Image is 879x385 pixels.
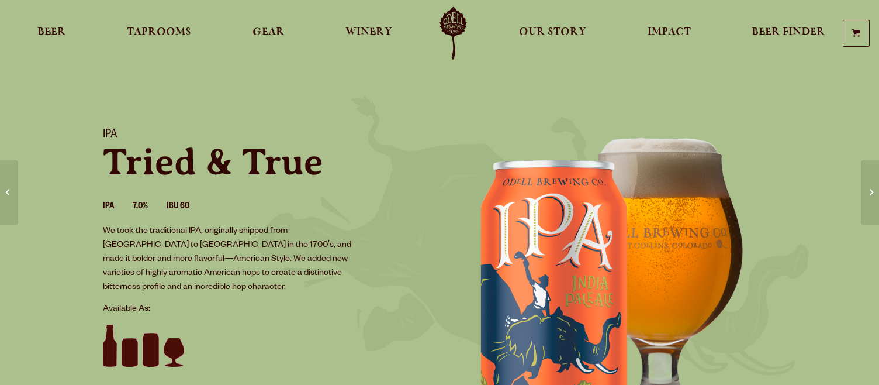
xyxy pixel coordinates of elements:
[648,27,691,37] span: Impact
[167,200,208,215] li: IBU 60
[103,128,425,143] h1: IPA
[133,200,167,215] li: 7.0%
[30,7,74,60] a: Beer
[103,302,425,317] p: Available As:
[338,7,400,60] a: Winery
[103,200,133,215] li: IPA
[127,27,191,37] span: Taprooms
[345,27,392,37] span: Winery
[103,143,425,181] p: Tried & True
[640,7,698,60] a: Impact
[519,27,586,37] span: Our Story
[511,7,594,60] a: Our Story
[37,27,66,37] span: Beer
[431,7,475,60] a: Odell Home
[103,225,361,295] p: We took the traditional IPA, originally shipped from [GEOGRAPHIC_DATA] to [GEOGRAPHIC_DATA] in th...
[744,7,833,60] a: Beer Finder
[752,27,825,37] span: Beer Finder
[245,7,292,60] a: Gear
[252,27,285,37] span: Gear
[119,7,199,60] a: Taprooms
